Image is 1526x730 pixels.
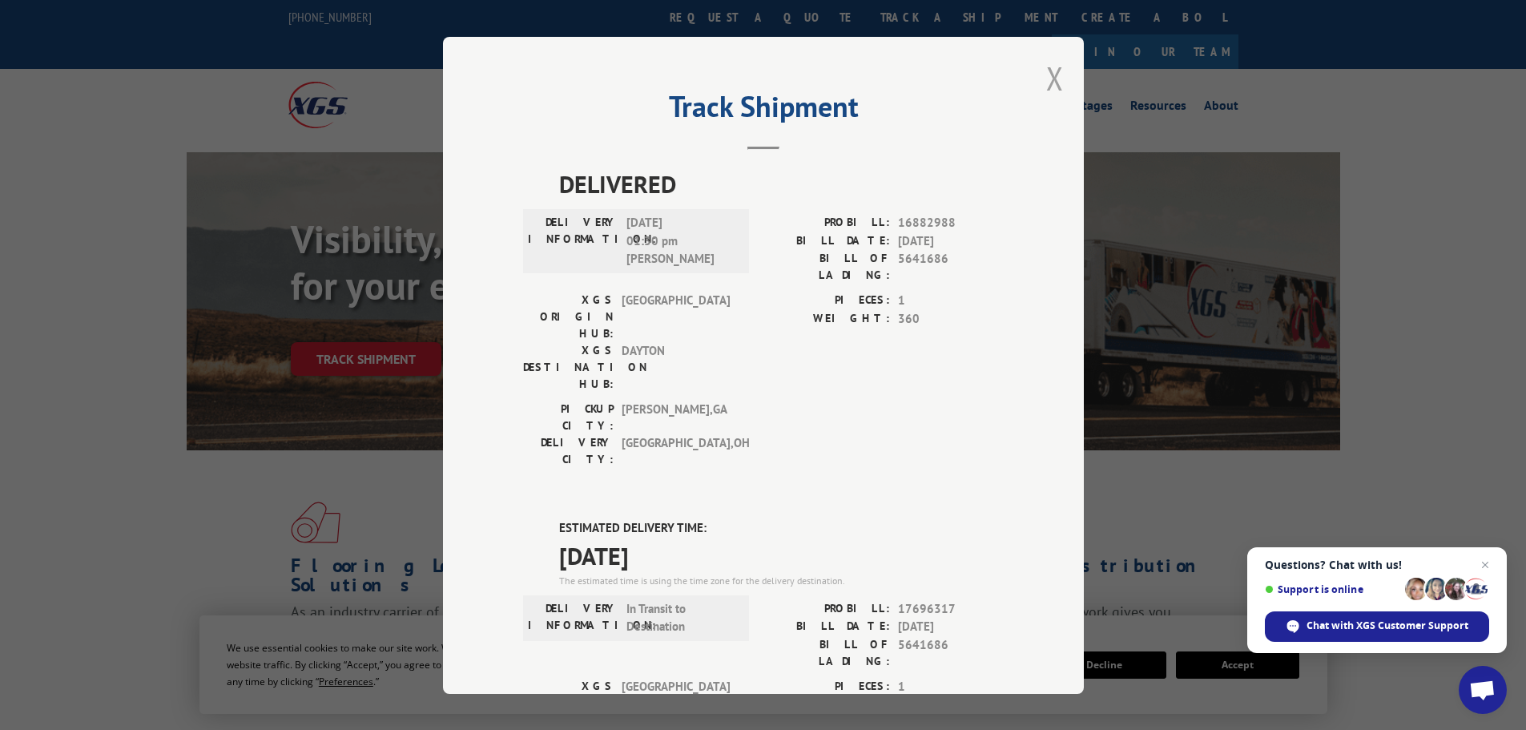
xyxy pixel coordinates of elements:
span: 5641686 [898,250,1004,284]
label: PROBILL: [763,599,890,618]
span: Support is online [1265,583,1399,595]
span: [DATE] [898,232,1004,250]
label: PICKUP CITY: [523,401,614,434]
span: 1 [898,292,1004,310]
label: DELIVERY INFORMATION: [528,599,618,635]
label: XGS ORIGIN HUB: [523,677,614,728]
label: ESTIMATED DELIVERY TIME: [559,519,1004,538]
label: DELIVERY CITY: [523,434,614,468]
button: Close modal [1046,57,1064,99]
span: DAYTON [622,342,730,393]
div: Open chat [1459,666,1507,714]
span: [GEOGRAPHIC_DATA] [622,677,730,728]
label: PIECES: [763,677,890,696]
span: Chat with XGS Customer Support [1307,619,1468,633]
span: In Transit to Destination [626,599,735,635]
label: PROBILL: [763,214,890,232]
span: 5641686 [898,635,1004,669]
label: PIECES: [763,292,890,310]
span: 360 [898,309,1004,328]
span: [DATE] [559,537,1004,573]
span: DELIVERED [559,166,1004,202]
label: BILL DATE: [763,232,890,250]
label: XGS DESTINATION HUB: [523,342,614,393]
span: 1 [898,677,1004,696]
span: [GEOGRAPHIC_DATA] [622,292,730,342]
label: BILL OF LADING: [763,635,890,669]
div: The estimated time is using the time zone for the delivery destination. [559,573,1004,587]
label: DELIVERY INFORMATION: [528,214,618,268]
label: BILL OF LADING: [763,250,890,284]
span: Close chat [1476,555,1495,575]
label: WEIGHT: [763,309,890,328]
h2: Track Shipment [523,95,1004,126]
span: 17696317 [898,599,1004,618]
span: [DATE] [898,618,1004,636]
span: [PERSON_NAME] , GA [622,401,730,434]
label: XGS ORIGIN HUB: [523,292,614,342]
span: 16882988 [898,214,1004,232]
label: BILL DATE: [763,618,890,636]
span: [GEOGRAPHIC_DATA] , OH [622,434,730,468]
span: Questions? Chat with us! [1265,559,1489,571]
div: Chat with XGS Customer Support [1265,611,1489,642]
span: [DATE] 01:30 pm [PERSON_NAME] [626,214,735,268]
